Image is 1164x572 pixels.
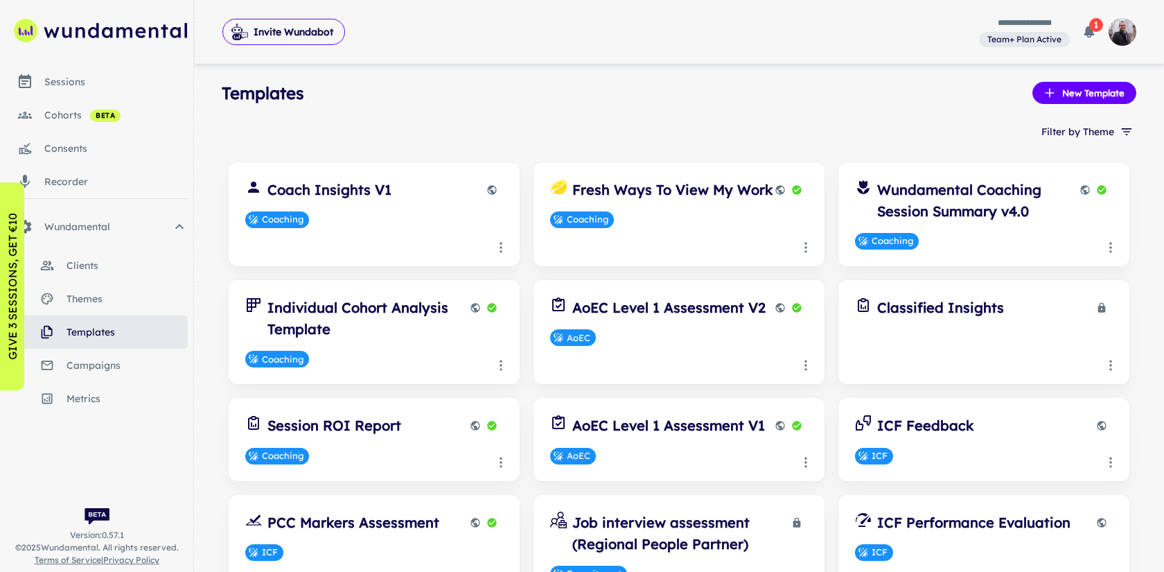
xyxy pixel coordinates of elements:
svg: Published [486,517,497,528]
h4: Templates [222,80,304,105]
h6: Session ROI Report [267,415,401,436]
div: sessions [44,74,188,89]
svg: Private template [791,517,802,528]
svg: Published [1096,184,1107,196]
h6: Wundamental Coaching Session Summary v4.0 [877,179,1091,222]
h6: AoEC Level 1 Assessment V2 [572,297,766,318]
a: Terms of Service [35,555,101,565]
svg: Private template [1096,302,1107,313]
a: View and manage your current plan and billing details. [979,31,1070,48]
span: AoEC [561,331,596,345]
svg: Public template [775,184,786,196]
span: templates [67,324,188,340]
button: New Template [1032,82,1136,104]
button: Template actions [491,452,511,473]
span: ICF [256,546,283,560]
span: View and manage your current plan and billing details. [979,32,1070,46]
span: themes [67,291,188,306]
img: photoURL [1109,18,1136,46]
button: Template actions [1100,452,1121,473]
button: Template actions [795,237,816,258]
div: consents [44,141,188,156]
svg: Public template [470,517,481,528]
a: campaigns [6,349,188,382]
svg: Public template [470,302,481,313]
h6: AoEC Level 1 Assessment V1 [572,415,765,436]
button: Template actions [491,237,511,258]
span: Coaching [561,213,614,227]
h6: PCC Markers Assessment [267,512,439,533]
div: Wundamental [6,210,188,243]
span: | [35,554,159,566]
span: ICF [866,449,893,463]
a: themes [6,282,188,315]
h6: Coach Insights V1 [267,179,391,200]
span: Wundamental [44,219,171,234]
div: cohorts [44,107,188,123]
span: Coaching [256,213,309,227]
p: GIVE 3 SESSIONS, GET €10 [4,213,21,360]
a: cohorts beta [6,98,188,132]
button: Template actions [795,355,816,376]
a: recorder [6,165,188,198]
svg: Published [791,184,802,196]
button: 1 [1075,18,1103,46]
a: metrics [6,382,188,415]
span: Coaching [256,449,309,463]
span: clients [67,258,188,273]
svg: Published [486,302,497,313]
span: Coaching [256,353,309,367]
a: Privacy Policy [103,555,159,565]
svg: Public template [1079,184,1091,196]
span: campaigns [67,358,188,373]
h6: ICF Performance Evaluation [877,512,1070,533]
h6: ICF Feedback [877,415,973,436]
svg: Public template [775,302,786,313]
span: metrics [67,391,188,406]
button: Template actions [1100,237,1121,258]
h6: Classified Insights [877,297,1004,318]
button: Filter by Theme [1036,119,1136,144]
svg: Published [791,420,802,431]
span: Invite Wundabot to record a meeting [222,18,345,46]
span: beta [90,110,121,121]
a: sessions [6,65,188,98]
svg: Public template [470,420,481,431]
svg: Public template [486,184,497,196]
span: ICF [866,546,893,560]
span: 1 [1089,18,1103,32]
a: consents [6,132,188,165]
h6: Fresh Ways To View My Work [572,179,773,200]
a: templates [6,315,188,349]
span: Version: 0.57.1 [70,529,124,541]
button: Template actions [795,452,816,473]
span: © 2025 Wundamental. All rights reserved. [15,541,179,554]
svg: Published [791,302,802,313]
span: AoEC [561,449,596,463]
button: Template actions [491,355,511,376]
svg: Published [486,420,497,431]
a: clients [6,249,188,282]
h6: Job interview assessment (Regional People Partner) [572,512,786,555]
div: recorder [44,174,188,189]
svg: Public template [775,420,786,431]
button: Template actions [1100,355,1121,376]
h6: Individual Cohort Analysis Template [267,297,481,340]
button: Invite Wundabot [222,19,345,45]
svg: Public template [1096,517,1107,528]
svg: Public template [1096,420,1107,431]
span: Team+ Plan Active [982,33,1067,46]
span: Coaching [866,234,919,248]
